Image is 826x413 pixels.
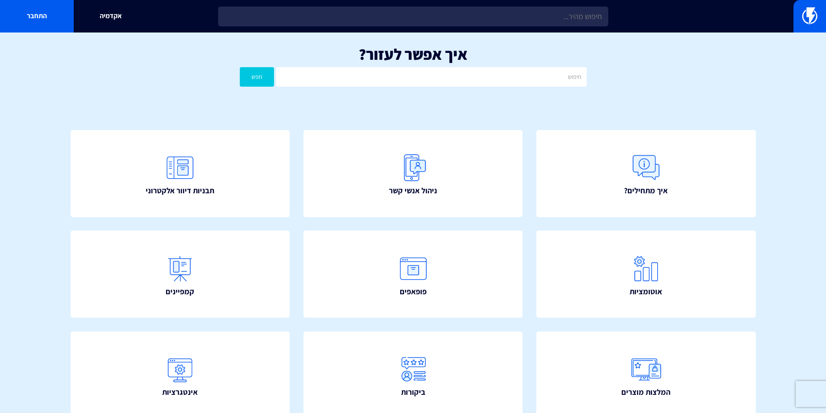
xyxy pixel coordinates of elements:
a: פופאפים [304,231,523,318]
a: ניהול אנשי קשר [304,130,523,217]
input: חיפוש מהיר... [218,7,608,26]
h1: איך אפשר לעזור? [13,46,813,63]
span: אינטגרציות [162,387,198,398]
span: איך מתחילים? [624,185,668,196]
span: ביקורות [401,387,425,398]
a: תבניות דיוור אלקטרוני [71,130,290,217]
a: אוטומציות [536,231,756,318]
span: אוטומציות [630,286,662,297]
span: קמפיינים [166,286,194,297]
span: פופאפים [400,286,427,297]
a: איך מתחילים? [536,130,756,217]
span: המלצות מוצרים [621,387,670,398]
span: ניהול אנשי קשר [389,185,437,196]
span: תבניות דיוור אלקטרוני [146,185,214,196]
input: חיפוש [276,67,586,87]
button: חפש [240,67,274,87]
a: קמפיינים [71,231,290,318]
